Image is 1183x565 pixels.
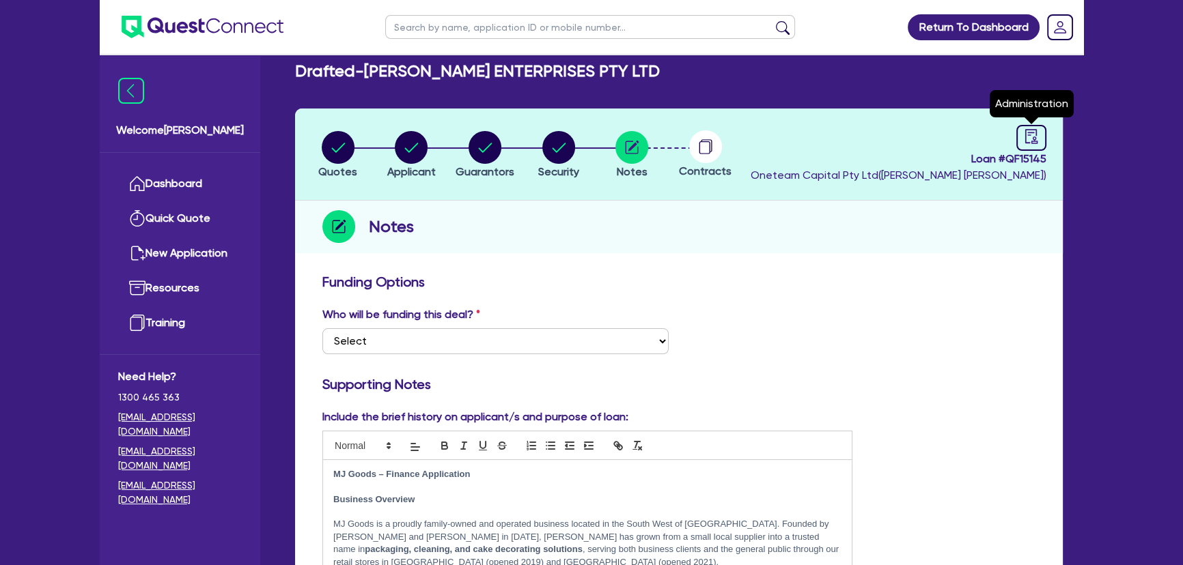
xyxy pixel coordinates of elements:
[751,151,1046,167] span: Loan # QF15145
[118,271,242,306] a: Resources
[322,409,628,425] label: Include the brief history on applicant/s and purpose of loan:
[318,130,358,181] button: Quotes
[455,130,515,181] button: Guarantors
[333,469,470,479] strong: MJ Goods – Finance Application
[369,214,414,239] h2: Notes
[322,274,1035,290] h3: Funding Options
[318,165,357,178] span: Quotes
[1024,129,1039,144] span: audit
[1042,10,1078,45] a: Dropdown toggle
[118,78,144,104] img: icon-menu-close
[456,165,514,178] span: Guarantors
[295,61,660,81] h2: Drafted - [PERSON_NAME] ENTERPRISES PTY LTD
[385,15,795,39] input: Search by name, application ID or mobile number...
[365,544,583,554] strong: packaging, cleaning, and cake decorating solutions
[129,315,145,331] img: training
[118,306,242,341] a: Training
[1016,125,1046,151] a: audit
[387,130,436,181] button: Applicant
[129,210,145,227] img: quick-quote
[990,90,1074,117] div: Administration
[118,368,242,385] span: Need Help?
[322,306,480,323] label: Who will be funding this deal?
[118,166,242,201] a: Dashboard
[617,165,648,178] span: Notes
[908,14,1040,40] a: Return To Dashboard
[387,165,436,178] span: Applicant
[118,444,242,473] a: [EMAIL_ADDRESS][DOMAIN_NAME]
[322,376,1035,392] h3: Supporting Notes
[679,164,732,177] span: Contracts
[538,165,579,178] span: Security
[116,122,244,139] span: Welcome [PERSON_NAME]
[751,169,1046,182] span: Oneteam Capital Pty Ltd ( [PERSON_NAME] [PERSON_NAME] )
[615,130,649,181] button: Notes
[118,478,242,507] a: [EMAIL_ADDRESS][DOMAIN_NAME]
[118,410,242,439] a: [EMAIL_ADDRESS][DOMAIN_NAME]
[118,236,242,271] a: New Application
[322,210,355,243] img: step-icon
[118,201,242,236] a: Quick Quote
[129,280,145,296] img: resources
[118,390,242,405] span: 1300 465 363
[122,16,283,38] img: quest-connect-logo-blue
[538,130,580,181] button: Security
[129,245,145,261] img: new-application
[333,494,415,504] strong: Business Overview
